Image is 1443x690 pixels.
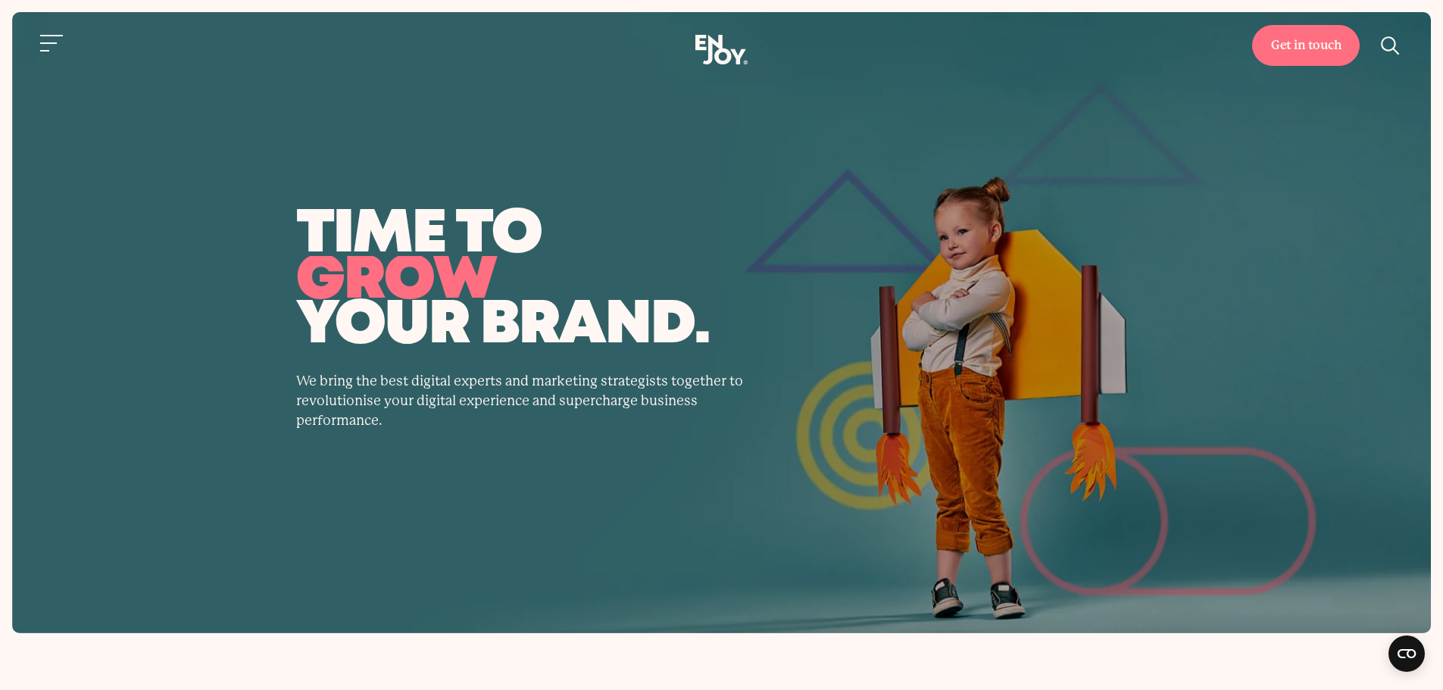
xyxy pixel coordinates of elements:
button: Open CMP widget [1388,635,1425,672]
p: We bring the best digital experts and marketing strategists together to revolutionise your digita... [296,371,751,430]
a: Get in touch [1252,25,1360,66]
span: your brand. [296,305,1148,347]
button: Site search [1375,30,1407,61]
span: time to [296,214,1148,256]
button: Site navigation [36,27,68,59]
span: grow [296,256,497,306]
